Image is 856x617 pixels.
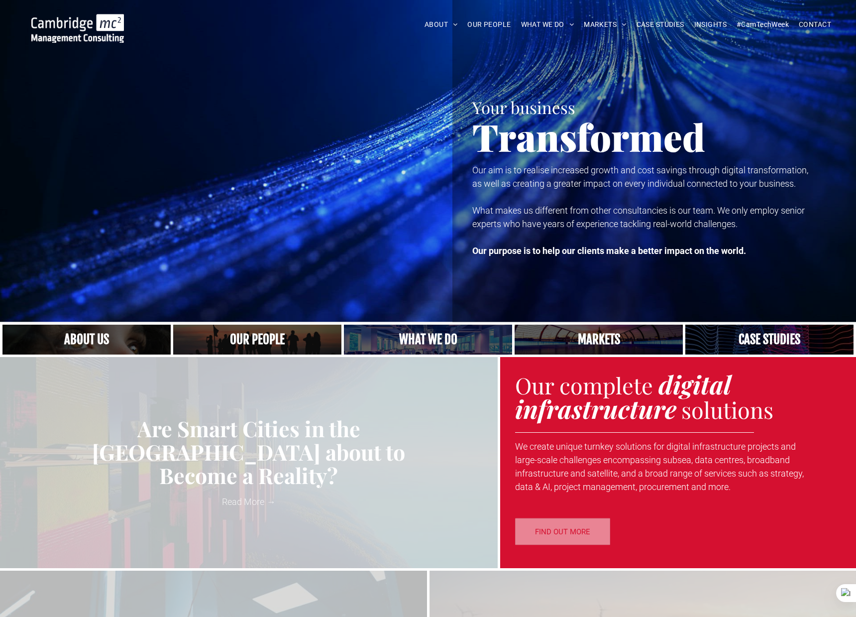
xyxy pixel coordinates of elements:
[2,325,171,355] a: Close up of woman's face, centered on her eyes
[515,518,610,545] a: FIND OUT MORE
[472,96,575,118] span: Your business
[632,17,689,32] a: CASE STUDIES
[472,165,808,189] span: Our aim is to realise increased growth and cost savings through digital transformation, as well a...
[579,17,631,32] a: MARKETS
[658,368,731,401] strong: digital
[462,17,516,32] a: OUR PEOPLE
[515,392,676,425] strong: infrastructure
[515,325,683,355] a: Telecoms | Decades of Experience Across Multiple Industries & Regions
[344,325,512,355] a: A yoga teacher lifting his whole body off the ground in the peacock pose
[681,394,773,424] span: solutions
[420,17,463,32] a: ABOUT
[689,17,732,32] a: INSIGHTS
[472,205,805,229] span: What makes us different from other consultancies is our team. We only employ senior experts who h...
[794,17,836,32] a: CONTACT
[535,519,590,544] span: FIND OUT MORE
[732,17,794,32] a: #CamTechWeek
[173,325,341,355] a: A crowd in silhouette at sunset, on a rise or lookout point
[31,14,124,43] img: Cambridge MC Logo, digital transformation
[31,15,124,26] a: Your Business Transformed | Cambridge Management Consulting
[515,370,653,400] span: Our complete
[7,495,490,508] a: Read More →
[685,325,854,355] a: Case Studies | Cambridge Management Consulting > Case Studies
[472,246,746,256] strong: Our purpose is to help our clients make a better impact on the world.
[7,417,490,488] a: Are Smart Cities in the [GEOGRAPHIC_DATA] about to Become a Reality?
[515,441,804,492] span: We create unique turnkey solutions for digital infrastructure projects and large-scale challenges...
[516,17,579,32] a: WHAT WE DO
[472,112,705,161] span: Transformed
